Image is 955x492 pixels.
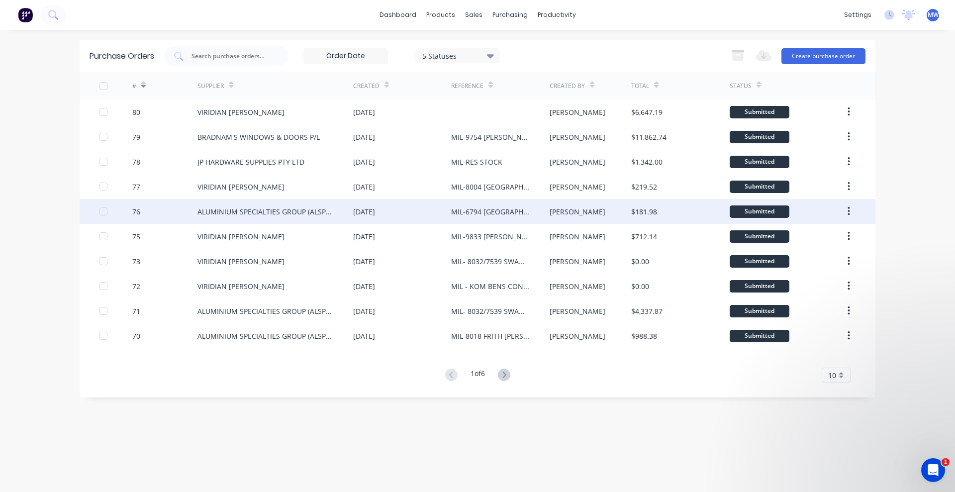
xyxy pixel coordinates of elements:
div: # [132,82,136,91]
div: Created [353,82,380,91]
div: MIL-9754 [PERSON_NAME] [451,132,529,142]
div: Supplier [197,82,224,91]
div: 76 [132,206,140,217]
div: Submitted [730,131,789,143]
div: MIL-RES STOCK [451,157,502,167]
div: VIRIDIAN [PERSON_NAME] [197,107,285,117]
div: VIRIDIAN [PERSON_NAME] [197,231,285,242]
div: [DATE] [353,157,375,167]
div: [DATE] [353,206,375,217]
div: Reference [451,82,483,91]
div: products [421,7,460,22]
div: $0.00 [631,281,649,292]
div: $0.00 [631,256,649,267]
div: [PERSON_NAME] [550,206,605,217]
div: Submitted [730,156,789,168]
div: [PERSON_NAME] [550,331,605,341]
span: 1 [942,458,950,466]
div: 80 [132,107,140,117]
div: Total [631,82,649,91]
div: productivity [533,7,581,22]
div: 5 Statuses [422,50,493,61]
div: MIL - KOM BENS CONSTRUCTION - HALL COURT [451,281,529,292]
div: $1,342.00 [631,157,663,167]
div: 77 [132,182,140,192]
div: $6,647.19 [631,107,663,117]
div: Submitted [730,255,789,268]
div: [PERSON_NAME] [550,231,605,242]
input: Order Date [304,49,387,64]
div: Submitted [730,106,789,118]
div: $219.52 [631,182,657,192]
div: 1 of 6 [471,368,485,383]
div: Status [730,82,752,91]
div: 73 [132,256,140,267]
div: Submitted [730,205,789,218]
img: Factory [18,7,33,22]
div: $181.98 [631,206,657,217]
div: Submitted [730,181,789,193]
div: [DATE] [353,281,375,292]
div: 79 [132,132,140,142]
div: MIL- 8032/7539 SWANBUILD MERLONG SET F [451,256,529,267]
div: ALUMINIUM SPECIALTIES GROUP (ALSPEC) [197,206,333,217]
div: MIL- 8032/7539 SWANBUILD MERLONG SET F [451,306,529,316]
div: [PERSON_NAME] [550,306,605,316]
div: MIL-8004 [GEOGRAPHIC_DATA] [451,182,529,192]
span: MW [928,10,939,19]
input: Search purchase orders... [191,51,273,61]
div: JP HARDWARE SUPPLIES PTY LTD [197,157,304,167]
div: Submitted [730,305,789,317]
div: ALUMINIUM SPECIALTIES GROUP (ALSPEC) [197,331,333,341]
div: MIL-8018 FRITH [PERSON_NAME] [451,331,529,341]
div: VIRIDIAN [PERSON_NAME] [197,281,285,292]
div: $4,337.87 [631,306,663,316]
div: VIRIDIAN [PERSON_NAME] [197,182,285,192]
div: [PERSON_NAME] [550,132,605,142]
div: Created By [550,82,585,91]
div: purchasing [487,7,533,22]
span: 10 [828,370,836,381]
div: $712.14 [631,231,657,242]
div: MIL-9833 [PERSON_NAME] [451,231,529,242]
div: [DATE] [353,182,375,192]
iframe: Intercom live chat [921,458,945,482]
div: [DATE] [353,306,375,316]
div: Submitted [730,280,789,293]
div: sales [460,7,487,22]
div: 78 [132,157,140,167]
div: [PERSON_NAME] [550,157,605,167]
div: VIRIDIAN [PERSON_NAME] [197,256,285,267]
div: [DATE] [353,256,375,267]
div: BRADNAM'S WINDOWS & DOORS P/L [197,132,320,142]
div: [PERSON_NAME] [550,281,605,292]
div: 72 [132,281,140,292]
div: $11,862.74 [631,132,667,142]
div: Purchase Orders [90,50,154,62]
div: Submitted [730,230,789,243]
div: 70 [132,331,140,341]
div: Submitted [730,330,789,342]
div: settings [839,7,876,22]
div: [DATE] [353,331,375,341]
div: [DATE] [353,107,375,117]
div: MIL-6794 [GEOGRAPHIC_DATA] [451,206,529,217]
div: [PERSON_NAME] [550,107,605,117]
div: 75 [132,231,140,242]
div: [DATE] [353,231,375,242]
div: 71 [132,306,140,316]
div: [DATE] [353,132,375,142]
div: $988.38 [631,331,657,341]
button: Create purchase order [781,48,865,64]
div: [PERSON_NAME] [550,256,605,267]
div: [PERSON_NAME] [550,182,605,192]
a: dashboard [375,7,421,22]
div: ALUMINIUM SPECIALTIES GROUP (ALSPEC) [197,306,333,316]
